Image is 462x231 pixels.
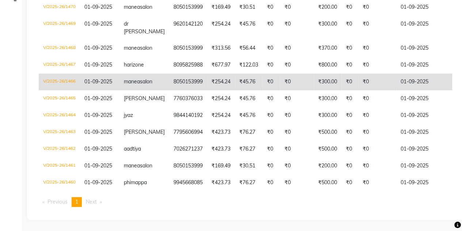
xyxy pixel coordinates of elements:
[280,90,314,107] td: ₹0
[280,57,314,73] td: ₹0
[235,174,263,191] td: ₹76.27
[39,16,80,40] td: V/2025-26/1469
[140,162,152,169] span: salon
[207,90,235,107] td: ₹254.24
[207,107,235,124] td: ₹254.24
[39,73,80,90] td: V/2025-26/1466
[39,197,452,207] nav: Pagination
[124,162,140,169] span: manea
[280,124,314,141] td: ₹0
[314,107,341,124] td: ₹300.00
[169,16,207,40] td: 9620142120
[140,45,152,51] span: salon
[396,90,453,107] td: 01-09-2025
[39,174,80,191] td: V/2025-26/1460
[84,4,112,10] span: 01-09-2025
[84,45,112,51] span: 01-09-2025
[169,174,207,191] td: 9945668085
[124,4,140,10] span: manea
[235,158,263,174] td: ₹30.51
[235,16,263,40] td: ₹45.76
[314,141,341,158] td: ₹500.00
[358,158,396,174] td: ₹0
[235,40,263,57] td: ₹56.44
[314,73,341,90] td: ₹300.00
[358,73,396,90] td: ₹0
[169,73,207,90] td: 8050153999
[263,40,280,57] td: ₹0
[280,16,314,40] td: ₹0
[396,174,453,191] td: 01-09-2025
[396,73,453,90] td: 01-09-2025
[207,158,235,174] td: ₹169.49
[84,78,112,85] span: 01-09-2025
[235,90,263,107] td: ₹45.76
[396,16,453,40] td: 01-09-2025
[314,57,341,73] td: ₹800.00
[341,124,358,141] td: ₹0
[39,90,80,107] td: V/2025-26/1465
[263,107,280,124] td: ₹0
[280,73,314,90] td: ₹0
[84,95,112,102] span: 01-09-2025
[124,61,144,68] span: harizone
[263,141,280,158] td: ₹0
[263,158,280,174] td: ₹0
[207,124,235,141] td: ₹423.73
[235,107,263,124] td: ₹45.76
[280,40,314,57] td: ₹0
[47,198,68,205] span: Previous
[235,124,263,141] td: ₹76.27
[263,57,280,73] td: ₹0
[280,141,314,158] td: ₹0
[263,16,280,40] td: ₹0
[396,124,453,141] td: 01-09-2025
[358,57,396,73] td: ₹0
[169,40,207,57] td: 8050153999
[341,57,358,73] td: ₹0
[124,20,165,35] span: dr [PERSON_NAME]
[314,158,341,174] td: ₹200.00
[263,73,280,90] td: ₹0
[84,179,112,186] span: 01-09-2025
[124,145,141,152] span: aadtiya
[39,57,80,73] td: V/2025-26/1467
[169,90,207,107] td: 7760376033
[235,73,263,90] td: ₹45.76
[39,158,80,174] td: V/2025-26/1461
[358,40,396,57] td: ₹0
[124,95,165,102] span: [PERSON_NAME]
[341,158,358,174] td: ₹0
[124,112,133,118] span: jyaz
[358,107,396,124] td: ₹0
[314,174,341,191] td: ₹500.00
[341,73,358,90] td: ₹0
[396,40,453,57] td: 01-09-2025
[124,179,147,186] span: phimappa
[396,141,453,158] td: 01-09-2025
[396,158,453,174] td: 01-09-2025
[358,141,396,158] td: ₹0
[75,198,78,205] span: 1
[314,40,341,57] td: ₹370.00
[124,78,140,85] span: manea
[140,78,152,85] span: salon
[207,141,235,158] td: ₹423.73
[169,57,207,73] td: 8095825988
[358,124,396,141] td: ₹0
[314,124,341,141] td: ₹500.00
[124,129,165,135] span: [PERSON_NAME]
[86,198,97,205] span: Next
[84,112,112,118] span: 01-09-2025
[341,40,358,57] td: ₹0
[263,90,280,107] td: ₹0
[207,40,235,57] td: ₹313.56
[280,158,314,174] td: ₹0
[169,107,207,124] td: 9844140192
[314,90,341,107] td: ₹300.00
[169,158,207,174] td: 8050153999
[341,107,358,124] td: ₹0
[235,57,263,73] td: ₹122.03
[235,141,263,158] td: ₹76.27
[207,16,235,40] td: ₹254.24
